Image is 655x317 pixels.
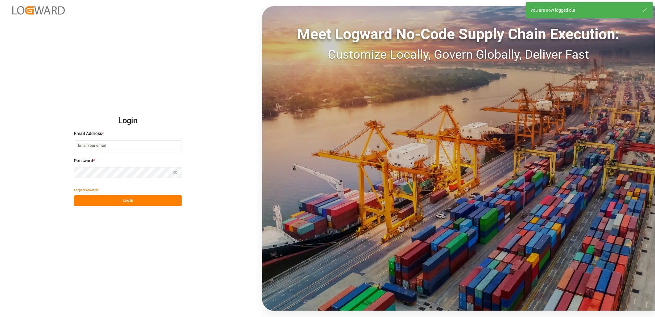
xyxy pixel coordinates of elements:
button: Forgot Password? [74,184,99,195]
span: Password [74,158,93,164]
h2: Login [74,111,182,131]
img: Logward_new_orange.png [12,6,65,15]
input: Enter your email [74,140,182,151]
span: Email Address [74,130,102,137]
div: You are now logged out [530,7,636,14]
div: Customize Locally, Govern Globally, Deliver Fast [262,45,655,64]
button: Log In [74,195,182,206]
div: Meet Logward No-Code Supply Chain Execution: [262,23,655,45]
